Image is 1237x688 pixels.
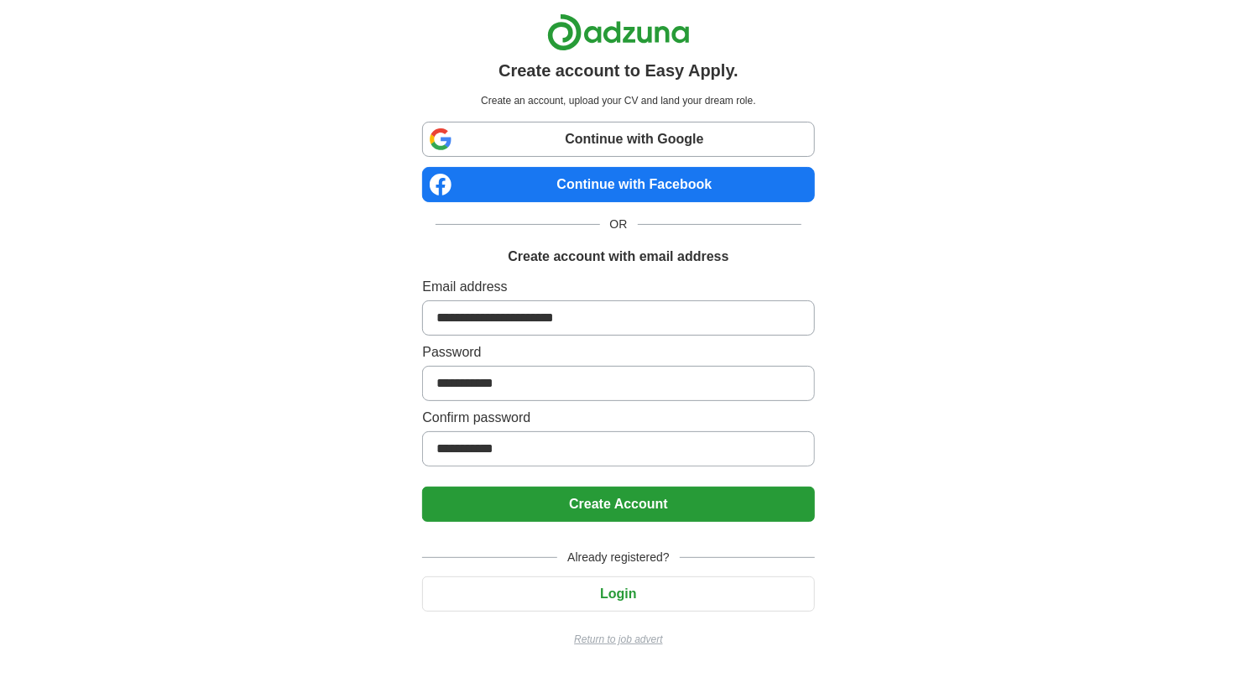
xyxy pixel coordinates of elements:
label: Password [422,342,814,362]
p: Create an account, upload your CV and land your dream role. [425,93,811,108]
a: Continue with Facebook [422,167,814,202]
h1: Create account to Easy Apply. [498,58,739,83]
span: Already registered? [557,549,679,566]
a: Login [422,586,814,601]
label: Email address [422,277,814,297]
img: Adzuna logo [547,13,690,51]
a: Return to job advert [422,632,814,647]
a: Continue with Google [422,122,814,157]
h1: Create account with email address [508,247,728,267]
label: Confirm password [422,408,814,428]
span: OR [600,216,638,233]
button: Login [422,576,814,612]
button: Create Account [422,487,814,522]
